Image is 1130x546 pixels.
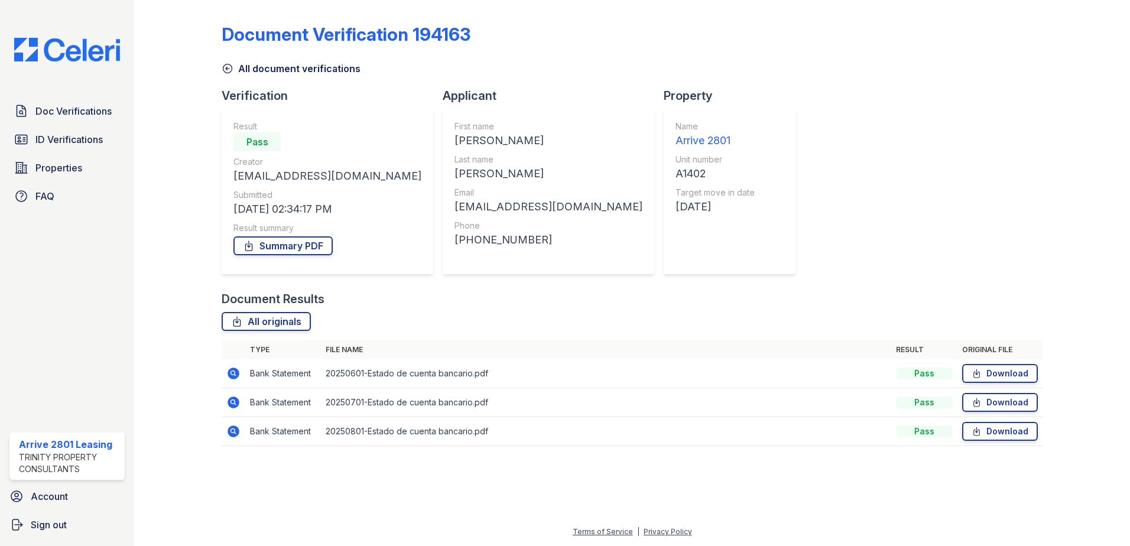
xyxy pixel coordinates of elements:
div: Applicant [443,87,664,104]
th: Type [245,340,321,359]
a: All document verifications [222,61,361,76]
a: ID Verifications [9,128,125,151]
div: [PERSON_NAME] [454,132,642,149]
th: Original file [957,340,1043,359]
div: Phone [454,220,642,232]
div: Pass [896,396,953,408]
span: Sign out [31,518,67,532]
div: [DATE] [676,199,755,215]
div: Email [454,187,642,199]
img: CE_Logo_Blue-a8612792a0a2168367f1c8372b55b34899dd931a85d93a1a3d3e32e68fde9ad4.png [5,38,129,61]
td: Bank Statement [245,359,321,388]
span: ID Verifications [35,132,103,147]
td: 20250701-Estado de cuenta bancario.pdf [321,388,891,417]
a: Sign out [5,513,129,537]
a: Summary PDF [233,236,333,255]
div: Document Results [222,291,324,307]
th: File name [321,340,891,359]
a: Download [962,393,1038,412]
div: Pass [233,132,281,151]
div: Creator [233,156,421,168]
div: Verification [222,87,443,104]
a: Account [5,485,129,508]
a: Doc Verifications [9,99,125,123]
a: Name Arrive 2801 [676,121,755,149]
div: Unit number [676,154,755,165]
span: Properties [35,161,82,175]
div: Last name [454,154,642,165]
div: Submitted [233,189,421,201]
div: Pass [896,425,953,437]
div: Result summary [233,222,421,234]
a: FAQ [9,184,125,208]
div: Name [676,121,755,132]
div: [EMAIL_ADDRESS][DOMAIN_NAME] [454,199,642,215]
td: Bank Statement [245,388,321,417]
div: Property [664,87,806,104]
a: Privacy Policy [644,527,692,536]
div: [EMAIL_ADDRESS][DOMAIN_NAME] [233,168,421,184]
td: 20250801-Estado de cuenta bancario.pdf [321,417,891,446]
div: Pass [896,368,953,379]
a: All originals [222,312,311,331]
a: Properties [9,156,125,180]
div: Trinity Property Consultants [19,451,120,475]
a: Download [962,422,1038,441]
a: Terms of Service [573,527,633,536]
span: Doc Verifications [35,104,112,118]
div: Document Verification 194163 [222,24,470,45]
div: Result [233,121,421,132]
div: First name [454,121,642,132]
div: Arrive 2801 [676,132,755,149]
div: | [637,527,639,536]
td: 20250601-Estado de cuenta bancario.pdf [321,359,891,388]
a: Download [962,364,1038,383]
div: Target move in date [676,187,755,199]
div: [PHONE_NUMBER] [454,232,642,248]
div: [PERSON_NAME] [454,165,642,182]
span: FAQ [35,189,54,203]
div: Arrive 2801 Leasing [19,437,120,451]
th: Result [891,340,957,359]
div: A1402 [676,165,755,182]
div: [DATE] 02:34:17 PM [233,201,421,217]
td: Bank Statement [245,417,321,446]
span: Account [31,489,68,503]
